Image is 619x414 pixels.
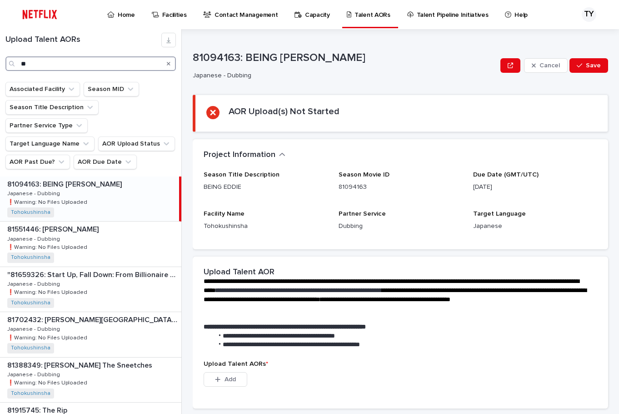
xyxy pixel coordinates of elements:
[7,197,89,206] p: ❗️Warning: No Files Uploaded
[98,136,175,151] button: AOR Upload Status
[473,222,597,231] p: Japanese
[5,118,88,133] button: Partner Service Type
[18,5,61,24] img: ifQbXi3ZQGMSEF7WDB7W
[473,182,597,192] p: [DATE]
[11,254,50,261] a: Tohokushinsha
[7,288,89,296] p: ❗️Warning: No Files Uploaded
[7,234,62,242] p: Japanese - Dubbing
[339,172,389,178] span: Season Movie ID
[204,150,275,160] h2: Project Information
[204,372,247,387] button: Add
[473,172,539,178] span: Due Date (GMT/UTC)
[7,223,100,234] p: 81551446: [PERSON_NAME]
[5,35,161,45] h1: Upload Talent AORs
[7,370,62,378] p: Japanese - Dubbing
[473,211,526,217] span: Target Language
[586,62,601,69] span: Save
[11,345,50,351] a: Tohokushinsha
[524,58,568,73] button: Cancel
[7,359,154,370] p: 81388349: [PERSON_NAME] The Sneetches
[7,178,124,189] p: 81094163: BEING [PERSON_NAME]
[582,7,596,22] div: TY
[11,390,50,397] a: Tohokushinsha
[229,106,339,117] h2: AOR Upload(s) Not Started
[7,242,89,251] p: ❗️Warning: No Files Uploaded
[204,211,245,217] span: Facility Name
[5,56,176,71] input: Search
[7,324,62,333] p: Japanese - Dubbing
[204,361,268,367] span: Upload Talent AORs
[225,376,236,383] span: Add
[204,172,280,178] span: Season Title Description
[193,72,493,80] p: Japanese - Dubbing
[5,136,95,151] button: Target Language Name
[74,155,137,169] button: AOR Due Date
[5,100,99,115] button: Season Title Description
[339,182,463,192] p: 81094163
[7,314,180,324] p: 81702432: [PERSON_NAME][GEOGRAPHIC_DATA] Trip
[11,209,50,216] a: Tohokushinsha
[11,300,50,306] a: Tohokushinsha
[193,51,497,65] p: 81094163: BEING [PERSON_NAME]
[7,333,89,341] p: ❗️Warning: No Files Uploaded
[5,82,80,96] button: Associated Facility
[204,222,328,231] p: Tohokushinsha
[204,150,285,160] button: Project Information
[7,269,180,279] p: "81659326: Start Up, Fall Down: From Billionaire to Convict: Limited Series"
[7,189,62,197] p: Japanese - Dubbing
[84,82,139,96] button: Season MID
[7,279,62,288] p: Japanese - Dubbing
[204,268,275,278] h2: Upload Talent AOR
[204,182,328,192] p: BEING EDDIE
[339,222,463,231] p: Dubbing
[569,58,608,73] button: Save
[339,211,386,217] span: Partner Service
[5,155,70,169] button: AOR Past Due?
[7,378,89,386] p: ❗️Warning: No Files Uploaded
[539,62,560,69] span: Cancel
